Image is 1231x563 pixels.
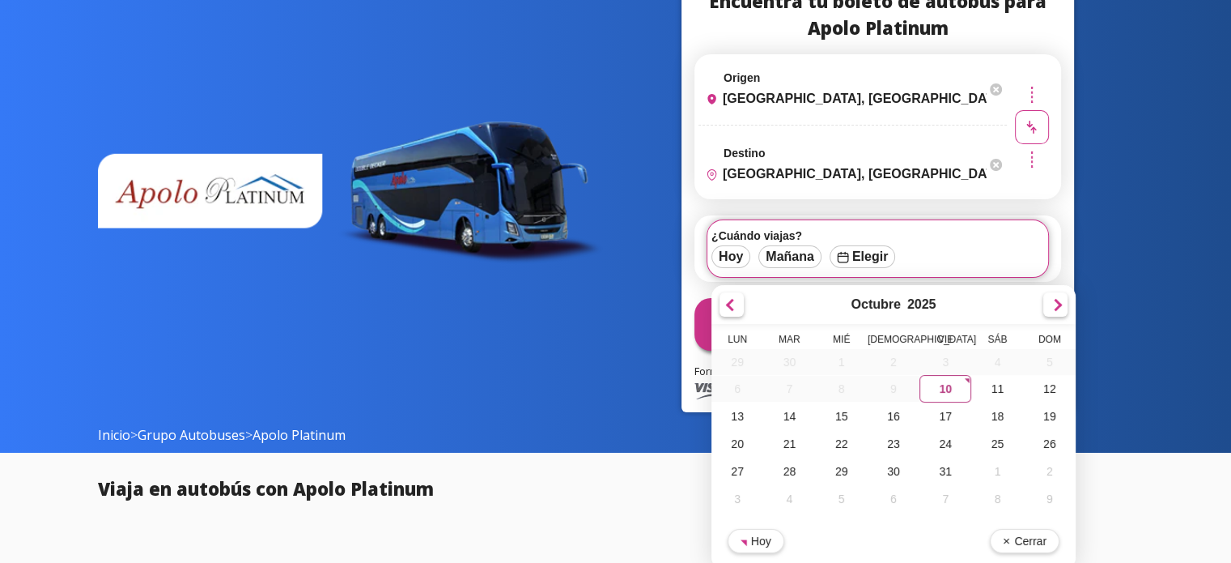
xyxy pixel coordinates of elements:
th: Miércoles [816,334,868,349]
div: 17-Oct-25 [919,403,971,430]
h2: Viaja en autobús con Apolo Platinum [98,476,1134,502]
div: 01-Oct-25 [816,349,868,375]
p: Formas de pago: [694,364,1061,380]
div: 02-Nov-25 [1024,458,1076,485]
th: Lunes [711,334,763,349]
img: Visa [694,383,724,399]
div: 08-Oct-25 [816,376,868,402]
th: Viernes [919,334,971,349]
button: Hoy [711,245,750,268]
div: 29-Oct-25 [816,458,868,485]
div: 03-Nov-25 [711,485,763,513]
div: 04-Oct-25 [971,349,1023,375]
div: 27-Oct-25 [711,458,763,485]
div: 12-Oct-25 [1024,375,1076,403]
div: 11-Oct-25 [971,375,1023,403]
input: Buscar Origen [699,79,986,119]
div: 31-Oct-25 [919,458,971,485]
th: Domingo [1024,334,1076,349]
div: 15-Oct-25 [816,403,868,430]
div: 05-Nov-25 [816,485,868,513]
div: 06-Oct-25 [711,376,763,402]
th: Sábado [971,334,1023,349]
div: 02-Oct-25 [868,349,919,375]
button: Mañana [758,245,821,268]
div: 08-Nov-25 [971,485,1023,513]
div: 09-Nov-25 [1024,485,1076,513]
div: 22-Oct-25 [816,430,868,458]
div: 19-Oct-25 [1024,403,1076,430]
div: 07-Oct-25 [763,376,815,402]
div: Octubre [851,297,901,312]
div: 04-Nov-25 [763,485,815,513]
button: Buscar [694,298,1061,351]
button: Hoy [728,529,784,553]
div: 24-Oct-25 [919,430,971,458]
div: 10-Oct-25 [919,375,971,403]
div: 16-Oct-25 [868,403,919,430]
div: 30-Sep-25 [763,349,815,375]
a: Grupo Autobuses [138,426,245,444]
button: Cerrar [990,529,1059,553]
div: 26-Oct-25 [1024,430,1076,458]
div: 05-Oct-25 [1024,349,1076,375]
div: 03-Oct-25 [919,349,971,375]
div: 28-Oct-25 [763,458,815,485]
div: 21-Oct-25 [763,430,815,458]
a: Inicio [98,426,130,444]
img: bus apolo platinum [98,113,603,275]
div: 2025 [907,297,936,312]
div: 23-Oct-25 [868,430,919,458]
span: > > [98,425,346,445]
label: Destino [724,147,765,160]
div: 30-Oct-25 [868,458,919,485]
div: 25-Oct-25 [971,430,1023,458]
div: 09-Oct-25 [868,376,919,402]
div: 29-Sep-25 [711,349,763,375]
label: ¿Cuándo viajas? [711,229,1044,242]
input: Buscar Destino [699,154,986,194]
div: 01-Nov-25 [971,458,1023,485]
th: Martes [763,334,815,349]
button: Elegir [830,245,895,268]
div: 18-Oct-25 [971,403,1023,430]
label: Origen [724,71,760,84]
div: 20-Oct-25 [711,430,763,458]
div: 13-Oct-25 [711,403,763,430]
th: Jueves [868,334,919,349]
div: 14-Oct-25 [763,403,815,430]
div: 07-Nov-25 [919,485,971,513]
span: Apolo Platinum [253,426,346,444]
div: 06-Nov-25 [868,485,919,513]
